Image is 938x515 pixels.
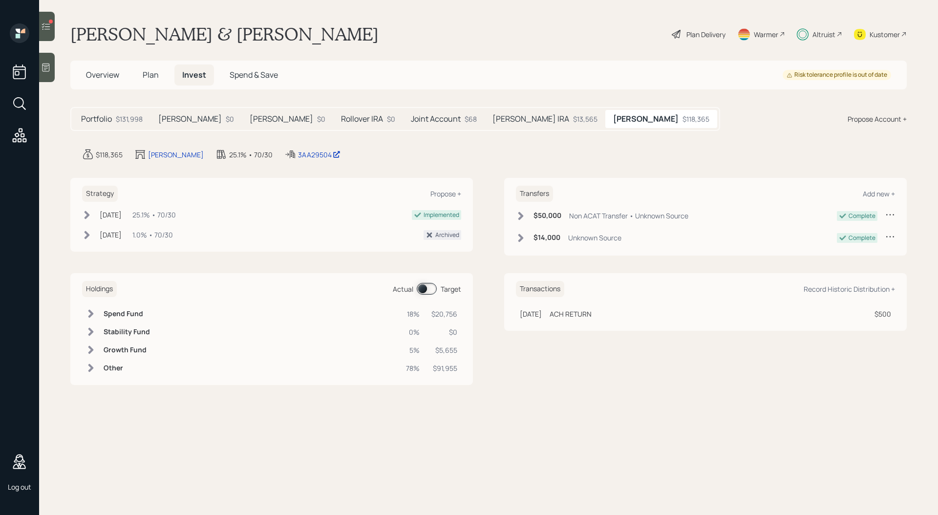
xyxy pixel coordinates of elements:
div: Archived [435,231,459,239]
div: Add new + [863,189,895,198]
div: 3AA29504 [298,150,341,160]
div: $500 [874,309,891,319]
div: Record Historic Distribution + [804,284,895,294]
div: 25.1% • 70/30 [132,210,176,220]
div: $13,565 [573,114,597,124]
div: Complete [849,234,875,242]
span: Overview [86,69,119,80]
div: Kustomer [870,29,900,40]
div: $20,756 [431,309,457,319]
div: 5% [406,345,420,355]
div: $0 [317,114,325,124]
div: [DATE] [100,230,122,240]
div: Risk tolerance profile is out of date [787,71,887,79]
div: $118,365 [96,150,123,160]
h5: Joint Account [411,114,461,124]
h1: [PERSON_NAME] & [PERSON_NAME] [70,23,379,45]
div: Target [441,284,461,294]
h5: [PERSON_NAME] [250,114,313,124]
div: 1.0% • 70/30 [132,230,173,240]
h6: Spend Fund [104,310,150,318]
div: $131,998 [116,114,143,124]
div: [DATE] [520,309,542,319]
div: [DATE] [100,210,122,220]
h5: [PERSON_NAME] [613,114,679,124]
h5: [PERSON_NAME] [158,114,222,124]
div: 25.1% • 70/30 [229,150,273,160]
div: Actual [393,284,413,294]
div: 78% [406,363,420,373]
h6: $50,000 [533,212,561,220]
div: Warmer [754,29,778,40]
h5: Portfolio [81,114,112,124]
h6: Other [104,364,150,372]
h6: Stability Fund [104,328,150,336]
span: Invest [182,69,206,80]
div: Log out [8,482,31,492]
h6: Growth Fund [104,346,150,354]
div: Non ACAT Transfer • Unknown Source [569,211,688,221]
span: Spend & Save [230,69,278,80]
h6: Holdings [82,281,117,297]
h6: Strategy [82,186,118,202]
div: Unknown Source [568,233,621,243]
div: $5,655 [431,345,457,355]
div: [PERSON_NAME] [148,150,204,160]
div: Plan Delivery [686,29,725,40]
div: $68 [465,114,477,124]
div: $0 [226,114,234,124]
div: $0 [387,114,395,124]
h6: $14,000 [533,234,560,242]
div: Implemented [424,211,459,219]
div: 18% [406,309,420,319]
h5: [PERSON_NAME] IRA [492,114,569,124]
div: $118,365 [682,114,709,124]
div: ACH RETURN [550,309,592,319]
h6: Transactions [516,281,564,297]
div: 0% [406,327,420,337]
h6: Transfers [516,186,553,202]
div: $0 [431,327,457,337]
div: Propose + [430,189,461,198]
div: Propose Account + [848,114,907,124]
div: Altruist [812,29,835,40]
h5: Rollover IRA [341,114,383,124]
span: Plan [143,69,159,80]
div: $91,955 [431,363,457,373]
div: Complete [849,212,875,220]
